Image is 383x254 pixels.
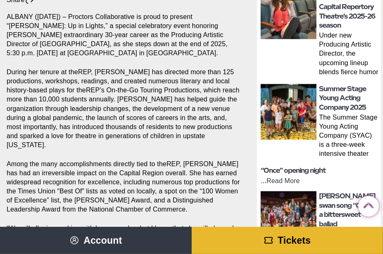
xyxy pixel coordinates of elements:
[319,192,376,228] a: [PERSON_NAME] swan song “Once” a bittersweet ballad
[83,235,122,246] span: Account
[266,177,300,184] a: Read More
[261,191,316,247] img: thumbnail: Maggie Mancinelli-Cahill swan song “Once” a bittersweet ballad
[7,160,240,214] p: Among the many accomplishments directly tied to theREP, [PERSON_NAME] has had an irreversible imp...
[261,176,378,186] p: ...
[7,12,240,58] p: ALBANY ([DATE]) – Proctors Collaborative is proud to present “[PERSON_NAME]: Up in Lights,” a spe...
[319,31,378,78] p: Under new Producing Artistic Director, the upcoming lineup blends fierce humor and dazzling theat...
[261,167,326,174] a: “Once” opening night
[278,235,311,246] span: Tickets
[358,196,375,213] a: Back to Top
[261,84,316,140] img: thumbnail: Summer Stage Young Acting Company 2025
[7,68,240,150] p: During her tenure at theREP, [PERSON_NAME] has directed more than 125 productions, workshops, rea...
[319,85,366,111] a: Summer Stage Young Acting Company 2025
[319,113,378,160] p: The Summer Stage Young Acting Company (SYAC) is a three‑week intensive theater program held at [G...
